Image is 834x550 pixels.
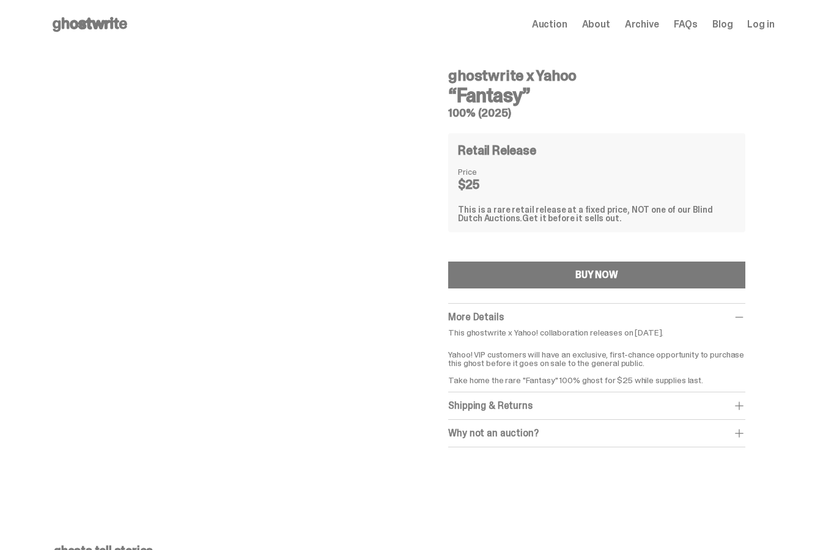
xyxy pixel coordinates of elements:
[448,427,745,439] div: Why not an auction?
[448,262,745,288] button: BUY NOW
[448,328,745,337] p: This ghostwrite x Yahoo! collaboration releases on [DATE].
[448,108,745,119] h5: 100% (2025)
[674,20,698,29] a: FAQs
[582,20,610,29] a: About
[458,167,519,176] dt: Price
[575,270,618,280] div: BUY NOW
[458,205,735,222] div: This is a rare retail release at a fixed price, NOT one of our Blind Dutch Auctions.
[448,86,745,105] h3: “Fantasy”
[522,213,621,224] span: Get it before it sells out.
[458,178,519,191] dd: $25
[448,68,745,83] h4: ghostwrite x Yahoo
[458,144,536,156] h4: Retail Release
[532,20,567,29] a: Auction
[448,400,745,412] div: Shipping & Returns
[747,20,774,29] a: Log in
[625,20,659,29] a: Archive
[448,342,745,384] p: Yahoo! VIP customers will have an exclusive, first-chance opportunity to purchase this ghost befo...
[448,310,503,323] span: More Details
[712,20,733,29] a: Blog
